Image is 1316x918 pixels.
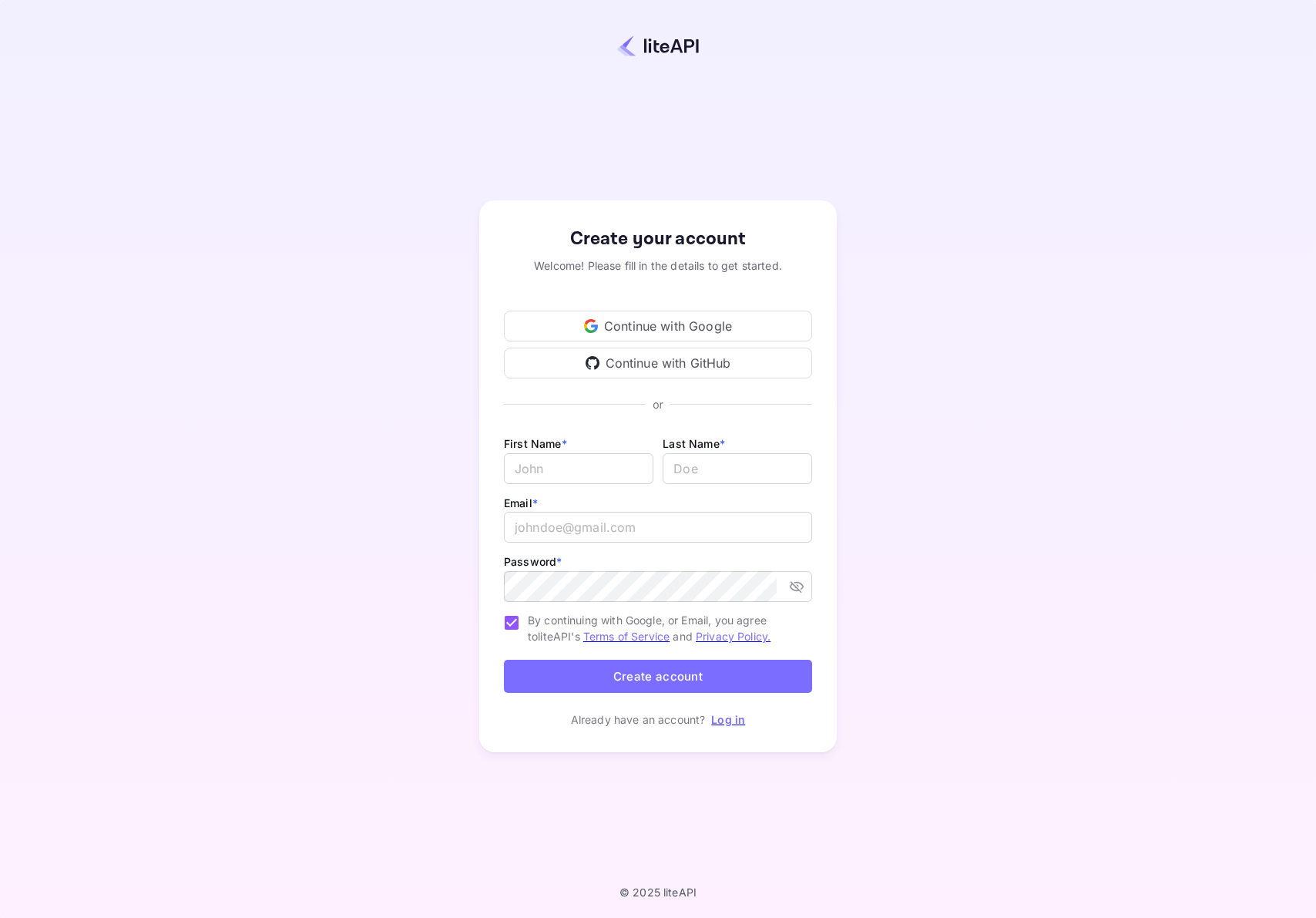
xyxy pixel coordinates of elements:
[504,437,567,450] label: First Name
[504,453,653,484] input: John
[504,311,812,341] div: Continue with Google
[583,630,670,643] a: Terms of Service
[663,437,725,450] label: Last Name
[663,453,812,484] input: Doe
[504,496,538,509] label: Email
[696,630,770,643] a: Privacy Policy.
[504,257,812,274] div: Welcome! Please fill in the details to get started.
[504,225,812,253] div: Create your account
[617,35,699,57] img: liteapi
[504,348,812,378] div: Continue with GitHub
[711,713,745,726] a: Log in
[571,711,706,728] p: Already have an account?
[504,555,562,568] label: Password
[528,612,800,644] span: By continuing with Google, or Email, you agree to liteAPI's and
[783,573,811,600] button: toggle password visibility
[619,886,697,899] p: © 2025 liteAPI
[504,512,812,543] input: johndoe@gmail.com
[504,660,812,693] button: Create account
